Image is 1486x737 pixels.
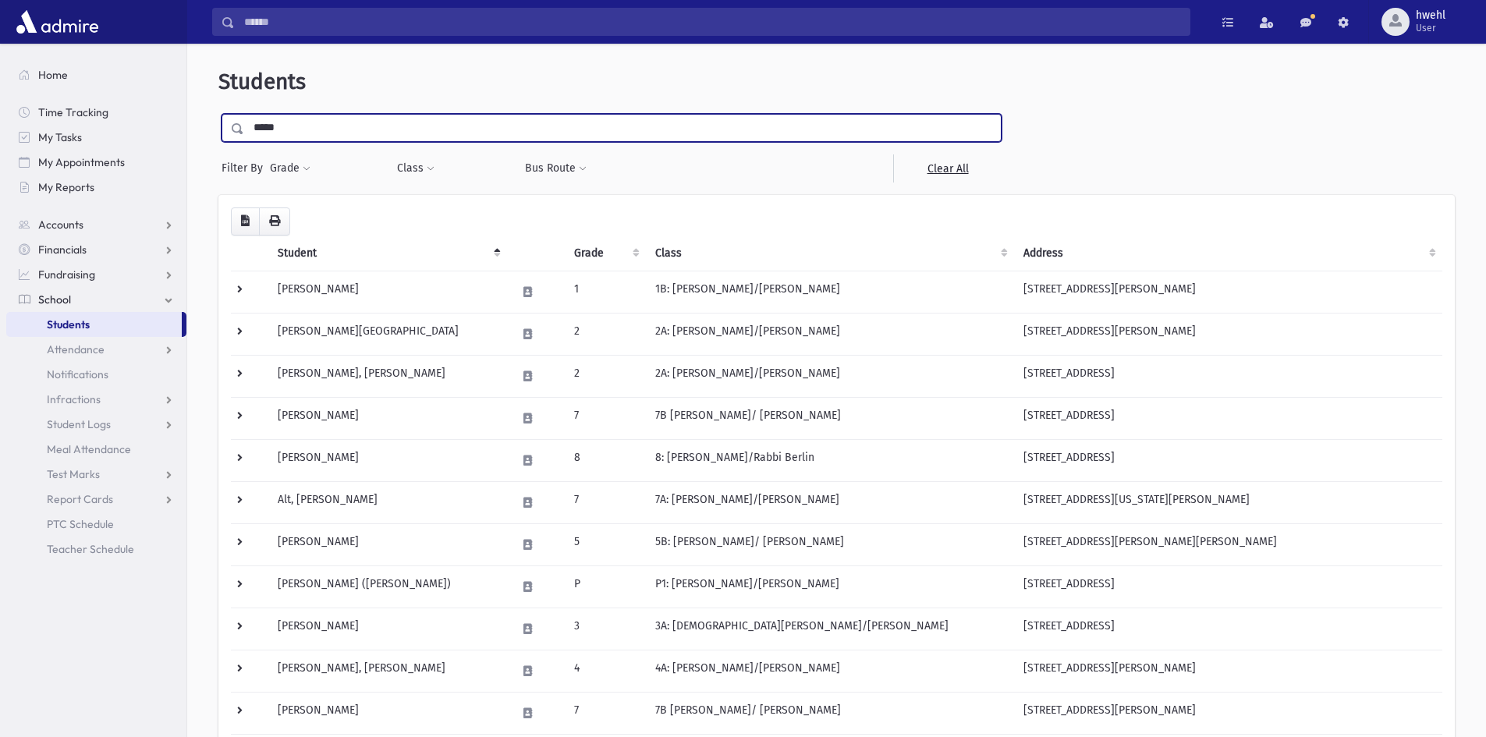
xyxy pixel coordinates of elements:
[268,236,507,271] th: Student: activate to sort column descending
[646,608,1015,650] td: 3A: [DEMOGRAPHIC_DATA][PERSON_NAME]/[PERSON_NAME]
[1014,650,1442,692] td: [STREET_ADDRESS][PERSON_NAME]
[231,207,260,236] button: CSV
[268,313,507,355] td: [PERSON_NAME][GEOGRAPHIC_DATA]
[565,565,646,608] td: P
[268,481,507,523] td: Alt, [PERSON_NAME]
[259,207,290,236] button: Print
[47,442,131,456] span: Meal Attendance
[1014,439,1442,481] td: [STREET_ADDRESS]
[1014,608,1442,650] td: [STREET_ADDRESS]
[6,62,186,87] a: Home
[235,8,1190,36] input: Search
[565,236,646,271] th: Grade: activate to sort column ascending
[646,313,1015,355] td: 2A: [PERSON_NAME]/[PERSON_NAME]
[268,271,507,313] td: [PERSON_NAME]
[1416,22,1445,34] span: User
[268,565,507,608] td: [PERSON_NAME] ([PERSON_NAME])
[38,68,68,82] span: Home
[1014,692,1442,734] td: [STREET_ADDRESS][PERSON_NAME]
[646,236,1015,271] th: Class: activate to sort column ascending
[1014,236,1442,271] th: Address: activate to sort column ascending
[6,212,186,237] a: Accounts
[6,175,186,200] a: My Reports
[268,692,507,734] td: [PERSON_NAME]
[565,355,646,397] td: 2
[6,487,186,512] a: Report Cards
[524,154,587,182] button: Bus Route
[12,6,102,37] img: AdmirePro
[6,150,186,175] a: My Appointments
[1014,313,1442,355] td: [STREET_ADDRESS][PERSON_NAME]
[565,397,646,439] td: 7
[646,692,1015,734] td: 7B [PERSON_NAME]/ [PERSON_NAME]
[1014,523,1442,565] td: [STREET_ADDRESS][PERSON_NAME][PERSON_NAME]
[47,542,134,556] span: Teacher Schedule
[646,439,1015,481] td: 8: [PERSON_NAME]/Rabbi Berlin
[218,69,306,94] span: Students
[38,180,94,194] span: My Reports
[6,237,186,262] a: Financials
[565,608,646,650] td: 3
[646,355,1015,397] td: 2A: [PERSON_NAME]/[PERSON_NAME]
[6,287,186,312] a: School
[38,218,83,232] span: Accounts
[6,262,186,287] a: Fundraising
[38,105,108,119] span: Time Tracking
[269,154,311,182] button: Grade
[268,523,507,565] td: [PERSON_NAME]
[38,155,125,169] span: My Appointments
[268,650,507,692] td: [PERSON_NAME], [PERSON_NAME]
[268,397,507,439] td: [PERSON_NAME]
[565,313,646,355] td: 2
[38,292,71,306] span: School
[47,342,105,356] span: Attendance
[565,481,646,523] td: 7
[6,337,186,362] a: Attendance
[38,243,87,257] span: Financials
[646,523,1015,565] td: 5B: [PERSON_NAME]/ [PERSON_NAME]
[222,160,269,176] span: Filter By
[47,367,108,381] span: Notifications
[565,692,646,734] td: 7
[1014,565,1442,608] td: [STREET_ADDRESS]
[565,271,646,313] td: 1
[47,517,114,531] span: PTC Schedule
[646,397,1015,439] td: 7B [PERSON_NAME]/ [PERSON_NAME]
[38,268,95,282] span: Fundraising
[646,271,1015,313] td: 1B: [PERSON_NAME]/[PERSON_NAME]
[6,100,186,125] a: Time Tracking
[47,467,100,481] span: Test Marks
[6,437,186,462] a: Meal Attendance
[6,312,182,337] a: Students
[1416,9,1445,22] span: hwehl
[6,125,186,150] a: My Tasks
[565,439,646,481] td: 8
[565,523,646,565] td: 5
[38,130,82,144] span: My Tasks
[47,492,113,506] span: Report Cards
[6,537,186,562] a: Teacher Schedule
[6,512,186,537] a: PTC Schedule
[6,362,186,387] a: Notifications
[646,565,1015,608] td: P1: [PERSON_NAME]/[PERSON_NAME]
[1014,355,1442,397] td: [STREET_ADDRESS]
[47,392,101,406] span: Infractions
[6,387,186,412] a: Infractions
[268,355,507,397] td: [PERSON_NAME], [PERSON_NAME]
[646,650,1015,692] td: 4A: [PERSON_NAME]/[PERSON_NAME]
[47,417,111,431] span: Student Logs
[646,481,1015,523] td: 7A: [PERSON_NAME]/[PERSON_NAME]
[893,154,1002,182] a: Clear All
[6,462,186,487] a: Test Marks
[1014,271,1442,313] td: [STREET_ADDRESS][PERSON_NAME]
[6,412,186,437] a: Student Logs
[47,317,90,331] span: Students
[396,154,435,182] button: Class
[268,608,507,650] td: [PERSON_NAME]
[565,650,646,692] td: 4
[1014,481,1442,523] td: [STREET_ADDRESS][US_STATE][PERSON_NAME]
[268,439,507,481] td: [PERSON_NAME]
[1014,397,1442,439] td: [STREET_ADDRESS]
